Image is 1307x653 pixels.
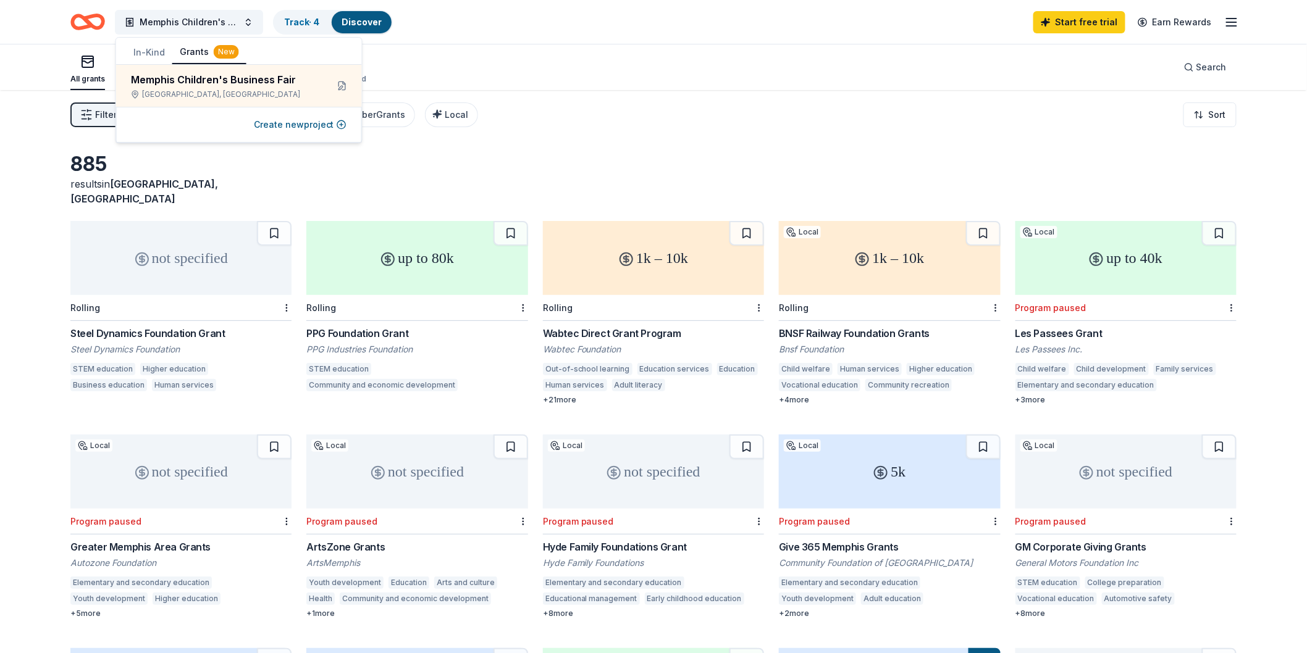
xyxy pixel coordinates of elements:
[70,74,105,84] div: All grants
[70,7,105,36] a: Home
[70,178,218,205] span: in
[838,363,902,375] div: Human services
[70,221,292,295] div: not specified
[70,178,218,205] span: [GEOGRAPHIC_DATA], [GEOGRAPHIC_DATA]
[306,326,527,341] div: PPG Foundation Grant
[425,102,478,127] button: Local
[543,221,764,295] div: 1k – 10k
[306,435,527,618] a: not specifiedLocalProgram pausedArtsZone GrantsArtsMemphisYouth developmentEducationArts and cult...
[543,609,764,618] div: + 8 more
[779,593,856,605] div: Youth development
[543,435,764,509] div: not specified
[254,117,347,132] button: Create newproject
[338,102,415,127] button: CyberGrants
[543,435,764,618] a: not specifiedLocalProgram pausedHyde Family Foundations GrantHyde Family FoundationsElementary an...
[70,102,127,127] button: Filter1
[172,41,246,64] button: Grants
[1074,363,1149,375] div: Child development
[543,379,607,391] div: Human services
[306,557,527,569] div: ArtsMemphis
[70,609,292,618] div: + 5 more
[1015,221,1237,295] div: up to 40k
[548,439,585,452] div: Local
[306,435,527,509] div: not specified
[306,609,527,618] div: + 1 more
[1015,221,1237,405] a: up to 40kLocalProgram pausedLes Passees GrantLes Passees Inc.Child welfareChild developmentFamily...
[779,379,860,391] div: Vocational education
[779,221,1000,295] div: 1k – 10k
[126,41,172,64] button: In-Kind
[1015,363,1069,375] div: Child welfare
[779,557,1000,569] div: Community Foundation of [GEOGRAPHIC_DATA]
[306,221,527,395] a: up to 80kRollingPPG Foundation GrantPPG Industries FoundationSTEM educationCommunity and economic...
[434,576,497,589] div: Arts and culture
[70,435,292,618] a: not specifiedLocalProgram pausedGreater Memphis Area GrantsAutozone FoundationElementary and seco...
[1033,11,1125,33] a: Start free trial
[306,576,384,589] div: Youth development
[70,177,292,206] div: results
[306,221,527,295] div: up to 80k
[340,593,491,605] div: Community and economic development
[1102,593,1175,605] div: Automotive safety
[131,72,317,87] div: Memphis Children's Business Fair
[543,593,640,605] div: Educational management
[351,107,405,122] div: CyberGrants
[543,343,764,356] div: Wabtec Foundation
[543,221,764,405] a: 1k – 10kRollingWabtec Direct Grant ProgramWabtec FoundationOut-of-school learningEducation servic...
[779,363,833,375] div: Child welfare
[70,557,292,569] div: Autozone Foundation
[1209,107,1226,122] span: Sort
[645,593,744,605] div: Early childhood education
[1015,379,1157,391] div: Elementary and secondary education
[861,593,923,605] div: Adult education
[779,435,1000,618] a: 5kLocalProgram pausedGive 365 Memphis GrantsCommunity Foundation of [GEOGRAPHIC_DATA]Elementary a...
[445,109,468,120] span: Local
[779,326,1000,341] div: BNSF Railway Foundation Grants
[284,17,319,27] a: Track· 4
[70,343,292,356] div: Steel Dynamics Foundation
[637,363,712,375] div: Education services
[1015,539,1237,554] div: GM Corporate Giving Grants
[70,49,105,90] button: All grants
[342,17,382,27] a: Discover
[543,395,764,405] div: + 21 more
[306,539,527,554] div: ArtsZone Grants
[311,439,348,452] div: Local
[306,343,527,356] div: PPG Industries Foundation
[1015,576,1080,589] div: STEM education
[70,326,292,341] div: Steel Dynamics Foundation Grant
[784,439,821,452] div: Local
[70,516,141,526] div: Program paused
[1015,435,1237,509] div: not specified
[75,439,112,452] div: Local
[543,326,764,341] div: Wabtec Direct Grant Program
[543,302,573,313] div: Rolling
[779,539,1000,554] div: Give 365 Memphis Grants
[115,10,263,35] button: Memphis Children's Business Fair
[70,379,147,391] div: Business education
[306,516,377,526] div: Program paused
[1015,326,1237,341] div: Les Passees Grant
[214,45,239,59] div: New
[70,593,148,605] div: Youth development
[1015,609,1237,618] div: + 8 more
[306,379,458,391] div: Community and economic development
[779,609,1000,618] div: + 2 more
[306,363,371,375] div: STEM education
[95,107,117,122] span: Filter
[1015,557,1237,569] div: General Motors Foundation Inc
[273,10,393,35] button: Track· 4Discover
[70,221,292,395] a: not specifiedRollingSteel Dynamics Foundation GrantSteel Dynamics FoundationSTEM educationHigher ...
[70,576,212,589] div: Elementary and secondary education
[543,557,764,569] div: Hyde Family Foundations
[306,593,335,605] div: Health
[70,435,292,509] div: not specified
[612,379,665,391] div: Adult literacy
[543,516,614,526] div: Program paused
[907,363,975,375] div: Higher education
[1130,11,1219,33] a: Earn Rewards
[670,379,752,391] div: Vocational education
[1196,60,1227,75] span: Search
[543,363,632,375] div: Out-of-school learning
[865,379,952,391] div: Community recreation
